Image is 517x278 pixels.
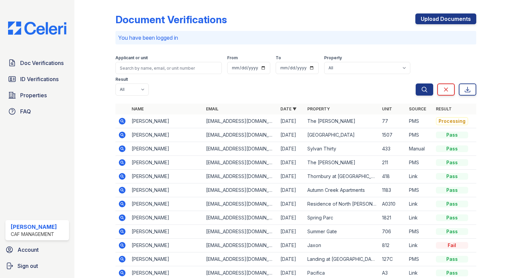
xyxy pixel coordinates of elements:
td: [PERSON_NAME] [129,197,203,211]
div: Pass [436,132,468,138]
td: [EMAIL_ADDRESS][DOMAIN_NAME] [203,239,278,252]
span: FAQ [20,107,31,115]
td: [GEOGRAPHIC_DATA] [305,128,379,142]
td: Link [406,197,433,211]
td: [DATE] [278,197,305,211]
td: [DATE] [278,114,305,128]
td: PMS [406,252,433,266]
a: Upload Documents [415,13,476,24]
td: A0310 [379,197,406,211]
td: [DATE] [278,225,305,239]
td: [DATE] [278,183,305,197]
label: Result [115,77,128,82]
td: [PERSON_NAME] [129,156,203,170]
span: Doc Verifications [20,59,64,67]
td: [DATE] [278,128,305,142]
a: Doc Verifications [5,56,69,70]
div: Pass [436,187,468,194]
div: Fail [436,242,468,249]
td: 812 [379,239,406,252]
td: Autumn Creek Apartments [305,183,379,197]
a: FAQ [5,105,69,118]
div: [PERSON_NAME] [11,223,57,231]
td: Manual [406,142,433,156]
td: [PERSON_NAME] [129,142,203,156]
td: [PERSON_NAME] [129,225,203,239]
td: [PERSON_NAME] [129,252,203,266]
td: 77 [379,114,406,128]
div: Processing [436,117,468,125]
td: [EMAIL_ADDRESS][DOMAIN_NAME] [203,197,278,211]
td: 418 [379,170,406,183]
td: Spring Parc [305,211,379,225]
a: Name [132,106,144,111]
a: Result [436,106,452,111]
td: [EMAIL_ADDRESS][DOMAIN_NAME] [203,170,278,183]
td: [EMAIL_ADDRESS][DOMAIN_NAME] [203,252,278,266]
td: PMS [406,156,433,170]
td: PMS [406,114,433,128]
td: [PERSON_NAME] [129,183,203,197]
a: Unit [382,106,392,111]
td: 706 [379,225,406,239]
td: [DATE] [278,211,305,225]
a: Property [307,106,330,111]
span: Properties [20,91,47,99]
td: Summer Gate [305,225,379,239]
td: 1183 [379,183,406,197]
td: The [PERSON_NAME] [305,156,379,170]
td: Link [406,211,433,225]
td: 127C [379,252,406,266]
td: [EMAIL_ADDRESS][DOMAIN_NAME] [203,114,278,128]
td: [PERSON_NAME] [129,128,203,142]
div: Pass [436,256,468,263]
p: You have been logged in [118,34,474,42]
label: Applicant or unit [115,55,148,61]
td: PMS [406,128,433,142]
td: 1821 [379,211,406,225]
td: [DATE] [278,156,305,170]
label: To [276,55,281,61]
td: [PERSON_NAME] [129,170,203,183]
img: CE_Logo_Blue-a8612792a0a2168367f1c8372b55b34899dd931a85d93a1a3d3e32e68fde9ad4.png [3,22,72,35]
td: [PERSON_NAME] [129,211,203,225]
a: ID Verifications [5,72,69,86]
td: [EMAIL_ADDRESS][DOMAIN_NAME] [203,225,278,239]
a: Email [206,106,218,111]
td: Residence of North [PERSON_NAME] [305,197,379,211]
td: The [PERSON_NAME] [305,114,379,128]
a: Source [409,106,426,111]
a: Account [3,243,72,256]
div: Pass [436,228,468,235]
td: [DATE] [278,170,305,183]
td: Sylvan Thirty [305,142,379,156]
td: [EMAIL_ADDRESS][DOMAIN_NAME] [203,211,278,225]
td: PMS [406,225,433,239]
td: [EMAIL_ADDRESS][DOMAIN_NAME] [203,156,278,170]
div: Pass [436,173,468,180]
div: Pass [436,201,468,207]
td: [DATE] [278,252,305,266]
td: Thornbury at [GEOGRAPHIC_DATA] [305,170,379,183]
div: Pass [436,214,468,221]
a: Properties [5,89,69,102]
input: Search by name, email, or unit number [115,62,222,74]
div: Pass [436,159,468,166]
div: Document Verifications [115,13,227,26]
td: 211 [379,156,406,170]
div: CAF Management [11,231,57,238]
td: [DATE] [278,239,305,252]
a: Date ▼ [280,106,297,111]
div: Pass [436,270,468,276]
span: Account [18,246,39,254]
td: [DATE] [278,142,305,156]
td: Jaxon [305,239,379,252]
td: 1507 [379,128,406,142]
td: [EMAIL_ADDRESS][DOMAIN_NAME] [203,142,278,156]
td: [EMAIL_ADDRESS][DOMAIN_NAME] [203,183,278,197]
td: [EMAIL_ADDRESS][DOMAIN_NAME] [203,128,278,142]
span: ID Verifications [20,75,59,83]
td: 433 [379,142,406,156]
a: Sign out [3,259,72,273]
